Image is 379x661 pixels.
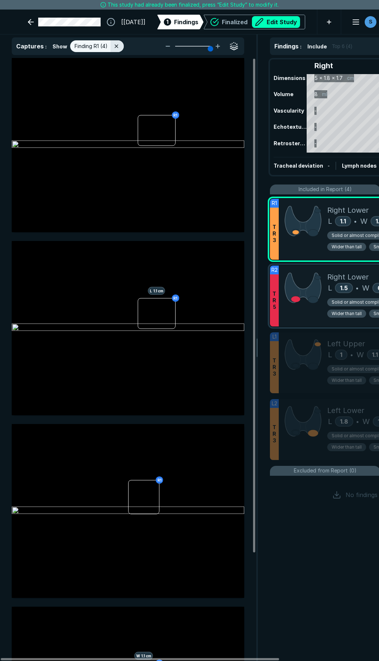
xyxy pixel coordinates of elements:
[332,244,362,250] span: Wider than tall
[75,42,108,50] span: Finding R1 (4)
[372,351,378,358] span: 1.1
[45,43,47,50] span: :
[285,405,321,438] img: hvQGSAAAAAZJREFUAwCHHkQFNCsVGAAAAABJRU5ErkJggg==
[272,333,277,341] span: L1
[294,467,357,475] span: Excluded from Report (0)
[328,216,332,227] span: L
[356,417,359,426] span: •
[174,18,198,26] span: Findings
[12,140,244,149] img: 14f8dcec-a6de-4a15-98b8-bf840710380c
[342,162,377,169] span: Lymph nodes
[354,217,357,226] span: •
[285,338,321,371] img: +6JDEAAAAGSURBVAMAlxlXBQCSFZAAAAAASUVORK5CYII=
[332,42,352,50] span: Top 6 (4)
[274,43,299,50] span: Findings
[12,507,244,515] img: e6170176-b958-4567-8404-71f81004626c
[328,349,332,360] span: L
[16,43,44,50] span: Captures
[332,444,362,450] span: Wider than tall
[272,199,277,207] span: R1
[272,224,276,244] span: T R 3
[365,16,376,28] div: avatar-name
[328,416,332,427] span: L
[340,284,348,292] span: 1.5
[328,162,330,169] span: -
[271,266,278,274] span: R2
[272,399,277,408] span: L2
[299,185,352,193] span: Included in Report (4)
[274,162,323,169] span: Tracheal deviation
[108,1,279,9] span: This study had already been finalized, press “Edit Study” to modify it.
[285,205,321,237] img: U1APMQAAAAZJREFUAwDiH18FkCezhAAAAABJRU5ErkJggg==
[272,424,276,444] span: T R 3
[327,271,369,282] span: Right Lower
[340,351,342,358] span: 1
[285,271,321,304] img: pKWzgAAAABklEQVQDAIs1ZOeRZaRXAAAAAElFTkSuQmCC
[327,405,364,416] span: Left Lower
[362,282,369,293] span: W
[332,310,362,317] span: Wider than tall
[340,218,346,225] span: 1.1
[332,377,362,384] span: Wider than tall
[157,15,203,29] div: 1Findings
[222,16,300,28] div: Finalized
[327,205,369,216] span: Right Lower
[357,349,364,360] span: W
[12,324,244,332] img: 3d6473b6-9242-448d-8e22-3b5dd3e47f72
[300,43,302,50] span: :
[166,18,169,26] span: 1
[12,14,18,30] a: See-Mode Logo
[53,43,67,50] span: Show
[347,15,378,29] button: avatar-name
[360,216,368,227] span: W
[328,282,332,293] span: L
[252,16,300,28] button: Edit Study
[369,18,372,26] span: S
[307,43,327,50] span: Include
[362,416,370,427] span: W
[272,291,276,310] span: T R 5
[350,350,353,359] span: •
[327,338,365,349] span: Left Upper
[203,15,305,29] div: FinalizedEdit Study
[340,418,348,425] span: 1.8
[356,284,358,292] span: •
[272,357,276,377] span: T R 3
[121,18,145,26] span: [[DATE]]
